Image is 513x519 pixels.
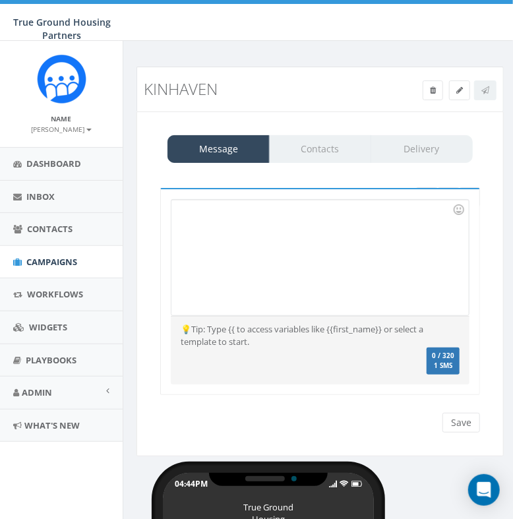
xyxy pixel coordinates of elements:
span: Contacts [27,223,73,235]
span: Widgets [29,321,67,333]
span: Campaigns [26,256,77,268]
span: Workflows [27,288,83,300]
h3: Kinhaven [144,80,497,98]
span: Dashboard [26,158,81,169]
a: [PERSON_NAME] [32,123,92,135]
span: 0 / 320 [432,351,454,360]
span: 1 SMS [432,363,454,369]
span: What's New [24,419,80,431]
a: Message [167,135,270,163]
div: Open Intercom Messenger [468,474,500,506]
span: True Ground Housing Partners [13,16,111,42]
img: Rally_Corp_Logo_1.png [37,54,86,104]
small: [PERSON_NAME] [32,125,92,134]
span: Inbox [26,191,55,202]
span: Admin [22,386,52,398]
div: 04:44PM [175,478,208,489]
div: True Ground Housing Partners [235,501,301,508]
span: Playbooks [26,354,76,366]
small: Name [51,114,72,123]
label: Insert Template Text [438,187,460,207]
div: 💡Tip: Type {{ to access variables like {{first_name}} or select a template to start. [171,323,469,348]
span: Attach your media [460,187,480,207]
